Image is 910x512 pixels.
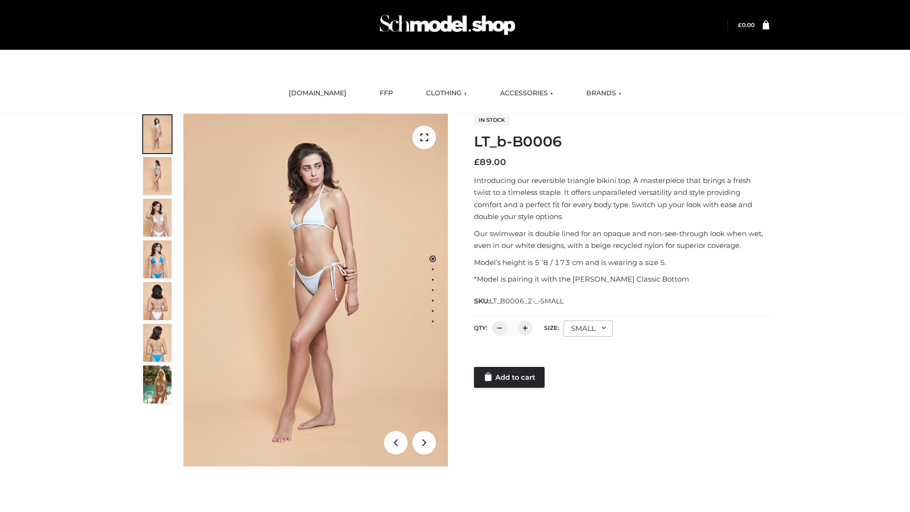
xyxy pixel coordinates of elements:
[143,115,172,153] img: ArielClassicBikiniTop_CloudNine_AzureSky_OW114ECO_1-scaled.jpg
[474,295,564,307] span: SKU:
[373,83,400,104] a: FFP
[143,282,172,320] img: ArielClassicBikiniTop_CloudNine_AzureSky_OW114ECO_7-scaled.jpg
[474,228,769,252] p: Our swimwear is double lined for an opaque and non-see-through look when wet, even in our white d...
[493,83,560,104] a: ACCESSORIES
[474,324,487,331] label: QTY:
[474,256,769,269] p: Model’s height is 5 ‘8 / 173 cm and is wearing a size S.
[474,273,769,285] p: *Model is pairing it with the [PERSON_NAME] Classic Bottom
[143,199,172,237] img: ArielClassicBikiniTop_CloudNine_AzureSky_OW114ECO_3-scaled.jpg
[544,324,559,331] label: Size:
[474,133,769,150] h1: LT_b-B0006
[282,83,354,104] a: [DOMAIN_NAME]
[143,240,172,278] img: ArielClassicBikiniTop_CloudNine_AzureSky_OW114ECO_4-scaled.jpg
[738,21,755,28] bdi: 0.00
[738,21,742,28] span: £
[143,324,172,362] img: ArielClassicBikiniTop_CloudNine_AzureSky_OW114ECO_8-scaled.jpg
[474,174,769,223] p: Introducing our reversible triangle bikini top. A masterpiece that brings a fresh twist to a time...
[490,297,564,305] span: LT_B0006_2-_-SMALL
[183,114,448,466] img: ArielClassicBikiniTop_CloudNine_AzureSky_OW114ECO_1
[143,366,172,403] img: Arieltop_CloudNine_AzureSky2.jpg
[564,320,613,337] div: SMALL
[738,21,755,28] a: £0.00
[474,157,506,167] bdi: 89.00
[143,157,172,195] img: ArielClassicBikiniTop_CloudNine_AzureSky_OW114ECO_2-scaled.jpg
[474,114,510,126] span: In stock
[376,6,519,44] img: Schmodel Admin 964
[474,157,480,167] span: £
[419,83,474,104] a: CLOTHING
[579,83,628,104] a: BRANDS
[474,367,545,388] a: Add to cart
